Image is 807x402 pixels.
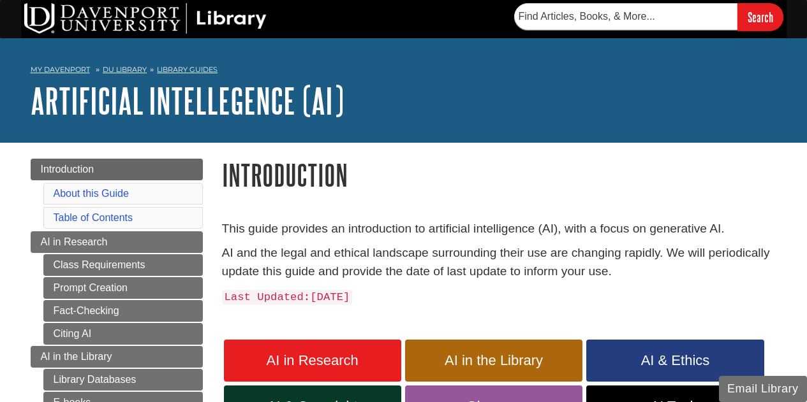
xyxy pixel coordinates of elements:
span: AI & Ethics [596,352,754,369]
h1: Introduction [222,159,777,191]
span: AI in the Library [41,351,112,362]
a: My Davenport [31,64,90,75]
img: DU Library [24,3,267,34]
p: This guide provides an introduction to artificial intelligence (AI), with a focus on generative AI. [222,220,777,238]
nav: breadcrumb [31,61,777,82]
a: Citing AI [43,323,203,345]
a: AI in Research [31,231,203,253]
strong: : [304,291,310,303]
a: Library Guides [157,65,218,74]
a: AI in the Library [31,346,203,368]
a: Library Databases [43,369,203,391]
p: AI and the legal and ethical landscape surrounding their use are changing rapidly. We will period... [222,244,777,281]
a: Fact-Checking [43,300,203,322]
input: Search [737,3,783,31]
a: Prompt Creation [43,277,203,299]
a: AI in the Library [405,340,582,382]
a: DU Library [103,65,147,74]
a: AI & Ethics [586,340,764,382]
input: Find Articles, Books, & More... [514,3,737,30]
button: Email Library [719,376,807,402]
span: AI in the Library [415,352,573,369]
a: About this Guide [54,188,129,199]
a: Introduction [31,159,203,180]
a: Table of Contents [54,212,133,223]
span: AI in Research [233,352,392,369]
a: Class Requirements [43,254,203,276]
form: Searches DU Library's articles, books, and more [514,3,783,31]
code: Last Updated [DATE] [222,290,353,305]
span: Introduction [41,164,94,175]
a: AI in Research [224,340,401,382]
span: AI in Research [41,236,108,247]
a: Artificial Intellegence (AI) [31,81,344,120]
